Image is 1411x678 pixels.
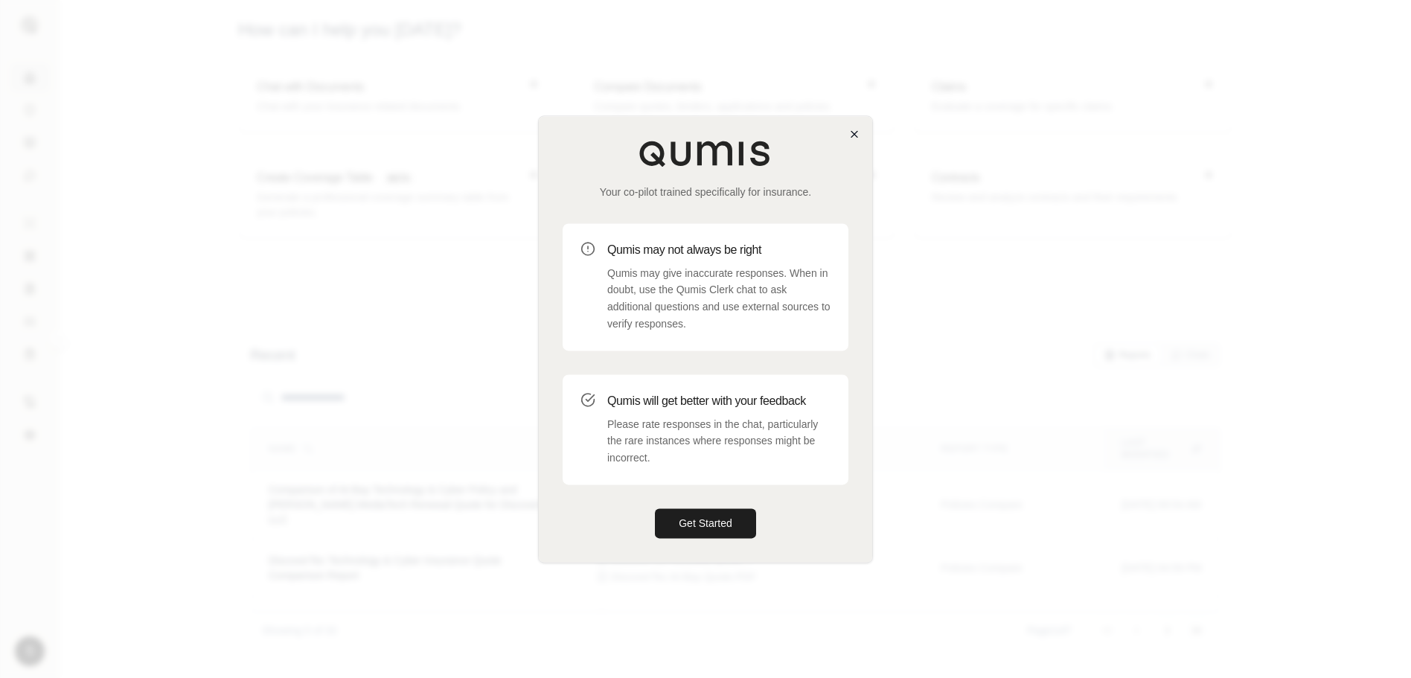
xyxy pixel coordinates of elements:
[639,140,772,167] img: Qumis Logo
[607,265,831,333] p: Qumis may give inaccurate responses. When in doubt, use the Qumis Clerk chat to ask additional qu...
[607,241,831,259] h3: Qumis may not always be right
[563,185,848,199] p: Your co-pilot trained specifically for insurance.
[607,416,831,467] p: Please rate responses in the chat, particularly the rare instances where responses might be incor...
[655,508,756,538] button: Get Started
[607,392,831,410] h3: Qumis will get better with your feedback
